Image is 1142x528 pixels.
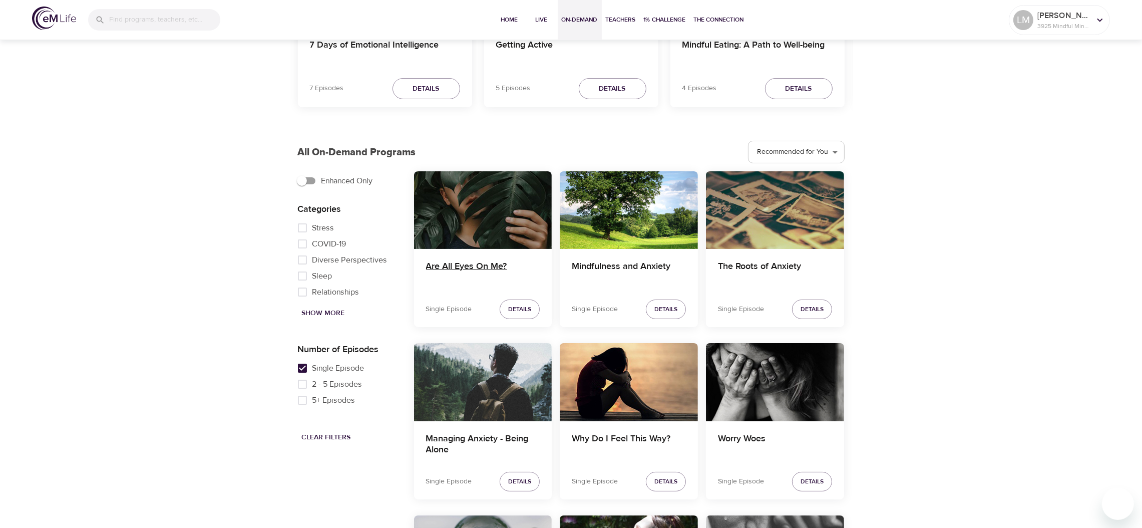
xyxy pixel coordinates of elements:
p: Single Episode [572,304,618,315]
p: Single Episode [718,304,764,315]
button: Why Do I Feel This Way? [560,343,698,421]
p: Categories [298,202,398,216]
h4: Mindfulness and Anxiety [572,261,686,285]
span: Clear Filters [302,431,351,444]
span: Details [508,476,531,487]
button: Managing Anxiety - Being Alone [414,343,552,421]
h4: Are All Eyes On Me? [426,261,540,285]
span: Enhanced Only [321,175,373,187]
button: Show More [298,304,349,323]
p: 3925 Mindful Minutes [1037,22,1090,31]
span: Details [786,83,812,95]
h4: Worry Woes [718,433,832,457]
span: Relationships [312,286,359,298]
button: Details [792,300,832,319]
span: 1% Challenge [644,15,686,25]
img: logo [32,7,76,30]
h4: Managing Anxiety - Being Alone [426,433,540,457]
button: Mindfulness and Anxiety [560,171,698,249]
button: Details [500,472,540,491]
span: Show More [302,307,345,320]
button: Details [765,78,833,100]
p: Single Episode [718,476,764,487]
span: On-Demand [562,15,598,25]
button: Are All Eyes On Me? [414,171,552,249]
span: Details [654,476,677,487]
span: Details [508,304,531,315]
span: Details [599,83,626,95]
button: The Roots of Anxiety [706,171,844,249]
p: Number of Episodes [298,343,398,356]
p: 7 Episodes [310,83,344,94]
button: Details [579,78,646,100]
button: Worry Woes [706,343,844,421]
span: The Connection [694,15,744,25]
span: COVID-19 [312,238,346,250]
input: Find programs, teachers, etc... [109,9,220,31]
span: Details [801,476,824,487]
p: 5 Episodes [496,83,531,94]
button: Details [393,78,460,100]
h4: Why Do I Feel This Way? [572,433,686,457]
iframe: Button to launch messaging window [1102,488,1134,520]
p: Single Episode [572,476,618,487]
button: Details [500,300,540,319]
h4: 7 Days of Emotional Intelligence [310,40,460,64]
p: All On-Demand Programs [298,145,416,160]
span: Diverse Perspectives [312,254,388,266]
span: Teachers [606,15,636,25]
span: Single Episode [312,362,364,374]
span: Details [801,304,824,315]
span: Live [530,15,554,25]
button: Details [646,300,686,319]
p: Single Episode [426,304,472,315]
div: LM [1013,10,1033,30]
button: Details [646,472,686,491]
p: [PERSON_NAME] [1037,10,1090,22]
span: Details [654,304,677,315]
p: Single Episode [426,476,472,487]
span: Sleep [312,270,332,282]
h4: Mindful Eating: A Path to Well-being [682,40,833,64]
span: 5+ Episodes [312,394,355,406]
h4: The Roots of Anxiety [718,261,832,285]
span: Home [498,15,522,25]
span: Stress [312,222,334,234]
button: Clear Filters [298,428,355,447]
button: Details [792,472,832,491]
p: 4 Episodes [682,83,717,94]
h4: Getting Active [496,40,646,64]
span: 2 - 5 Episodes [312,378,362,390]
span: Details [413,83,440,95]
